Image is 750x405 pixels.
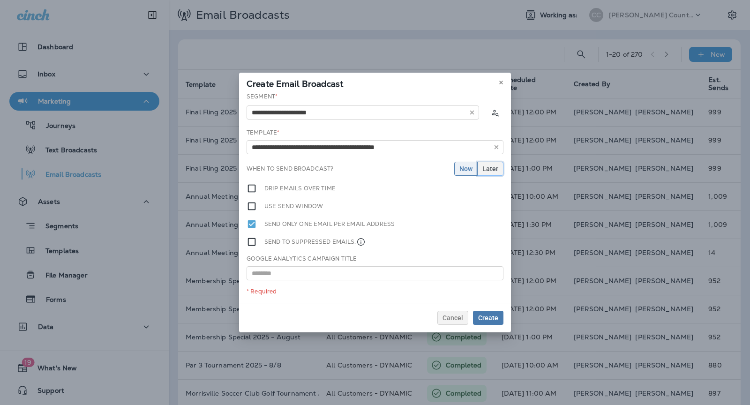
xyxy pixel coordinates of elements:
span: Now [459,165,472,172]
span: Later [482,165,498,172]
label: Send only one email per email address [264,219,395,229]
span: Cancel [442,315,463,321]
button: Cancel [437,311,468,325]
label: Drip emails over time [264,183,336,194]
label: Segment [247,93,277,100]
label: Use send window [264,201,323,211]
div: * Required [247,288,503,295]
label: Send to suppressed emails. [264,237,366,247]
label: Google Analytics Campaign Title [247,255,357,262]
label: When to send broadcast? [247,165,333,172]
button: Later [477,162,503,176]
button: Create [473,311,503,325]
button: Now [454,162,478,176]
label: Template [247,129,279,136]
div: Create Email Broadcast [239,73,511,92]
span: Create [478,315,498,321]
button: Calculate the estimated number of emails to be sent based on selected segment. (This could take a... [487,104,503,121]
